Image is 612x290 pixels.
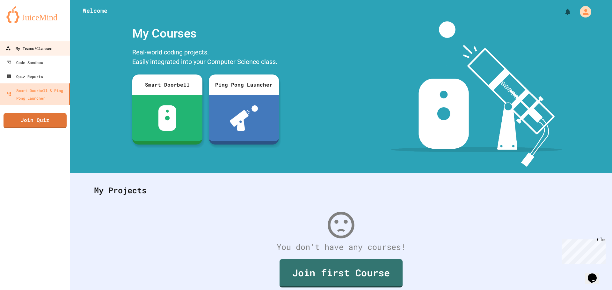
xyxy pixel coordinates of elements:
[132,74,202,95] div: Smart Doorbell
[6,6,64,23] img: logo-orange.svg
[573,4,593,19] div: My Account
[391,21,562,167] img: banner-image-my-projects.png
[129,21,282,46] div: My Courses
[3,3,44,40] div: Chat with us now!Close
[4,113,67,128] a: Join Quiz
[88,241,594,253] div: You don't have any courses!
[158,105,177,131] img: sdb-white.svg
[88,178,594,203] div: My Projects
[552,6,573,17] div: My Notifications
[585,265,606,284] iframe: chat widget
[559,237,606,264] iframe: chat widget
[6,59,43,66] div: Code Sandbox
[5,45,52,53] div: My Teams/Classes
[280,259,403,287] a: Join first Course
[6,73,43,80] div: Quiz Reports
[6,87,66,102] div: Smart Doorbell & Ping Pong Launcher
[230,105,258,131] img: ppl-with-ball.png
[129,46,282,70] div: Real-world coding projects. Easily integrated into your Computer Science class.
[209,74,279,95] div: Ping Pong Launcher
